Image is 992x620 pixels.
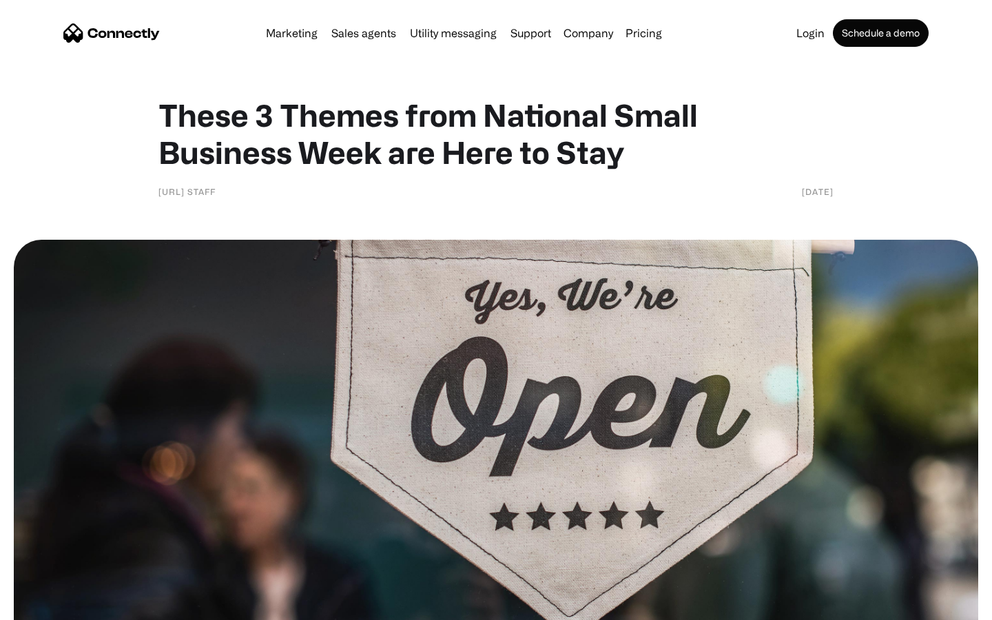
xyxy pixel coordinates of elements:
[158,96,834,171] h1: These 3 Themes from National Small Business Week are Here to Stay
[620,28,668,39] a: Pricing
[505,28,557,39] a: Support
[564,23,613,43] div: Company
[260,28,323,39] a: Marketing
[158,185,216,198] div: [URL] Staff
[802,185,834,198] div: [DATE]
[791,28,830,39] a: Login
[28,596,83,615] ul: Language list
[14,596,83,615] aside: Language selected: English
[404,28,502,39] a: Utility messaging
[833,19,929,47] a: Schedule a demo
[326,28,402,39] a: Sales agents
